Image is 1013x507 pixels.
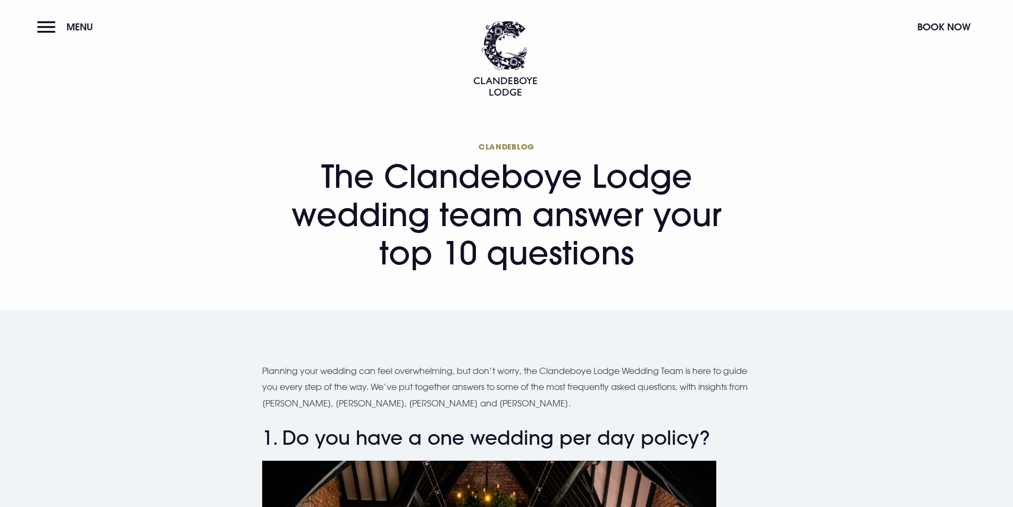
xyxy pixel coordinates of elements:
[262,142,751,152] span: Clandeblog
[262,427,751,450] h3: 1. Do you have a one wedding per day policy?
[66,21,93,33] span: Menu
[912,15,976,38] button: Book Now
[262,363,751,411] p: Planning your wedding can feel overwhelming, but don’t worry, the Clandeboye Lodge Wedding Team i...
[473,21,537,96] img: Clandeboye Lodge
[37,15,98,38] button: Menu
[262,142,751,272] h1: The Clandeboye Lodge wedding team answer your top 10 questions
